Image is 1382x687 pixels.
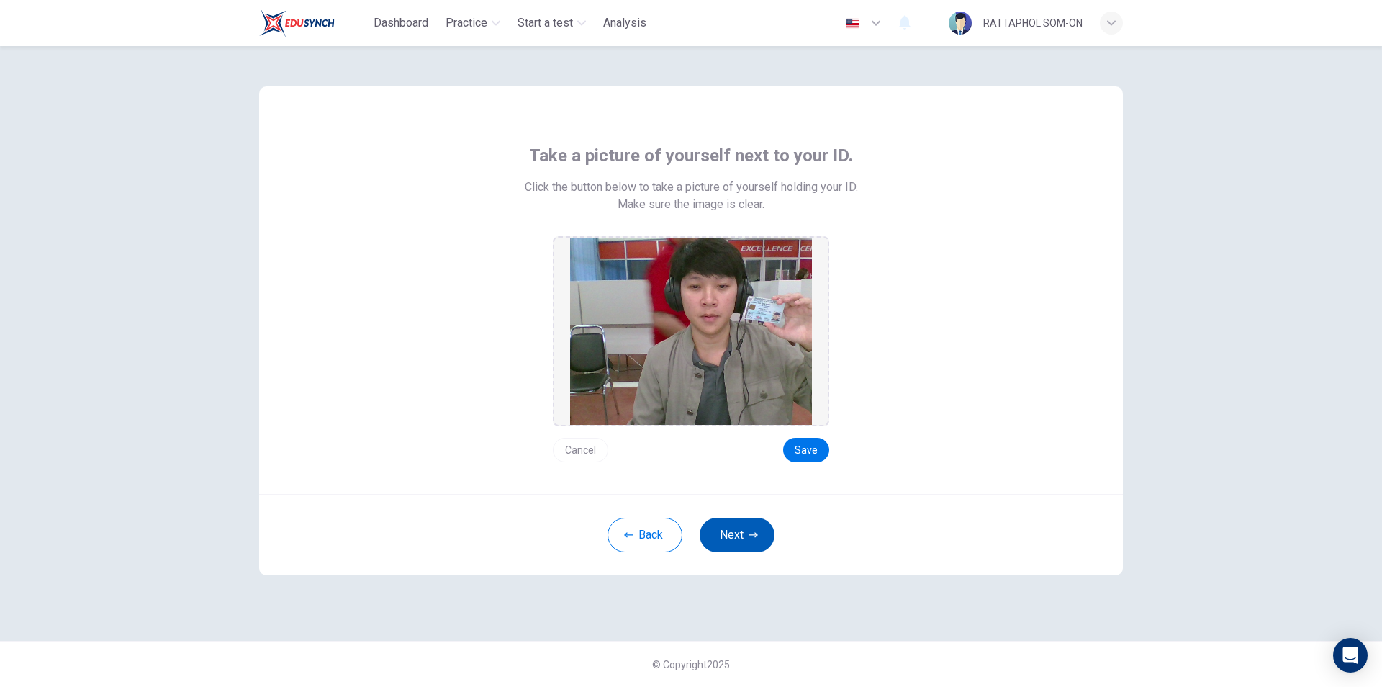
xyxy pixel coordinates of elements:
[259,9,335,37] img: Train Test logo
[949,12,972,35] img: Profile picture
[603,14,646,32] span: Analysis
[597,10,652,36] button: Analysis
[1333,638,1368,673] div: Open Intercom Messenger
[652,659,730,670] span: © Copyright 2025
[618,196,764,213] span: Make sure the image is clear.
[608,518,682,552] button: Back
[440,10,506,36] button: Practice
[446,14,487,32] span: Practice
[700,518,774,552] button: Next
[518,14,573,32] span: Start a test
[259,9,368,37] a: Train Test logo
[512,10,592,36] button: Start a test
[983,14,1083,32] div: RATTAPHOL SOM-ON
[783,438,829,462] button: Save
[570,238,812,425] img: preview screemshot
[553,438,608,462] button: Cancel
[374,14,428,32] span: Dashboard
[368,10,434,36] button: Dashboard
[525,179,858,196] span: Click the button below to take a picture of yourself holding your ID.
[529,144,853,167] span: Take a picture of yourself next to your ID.
[844,18,862,29] img: en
